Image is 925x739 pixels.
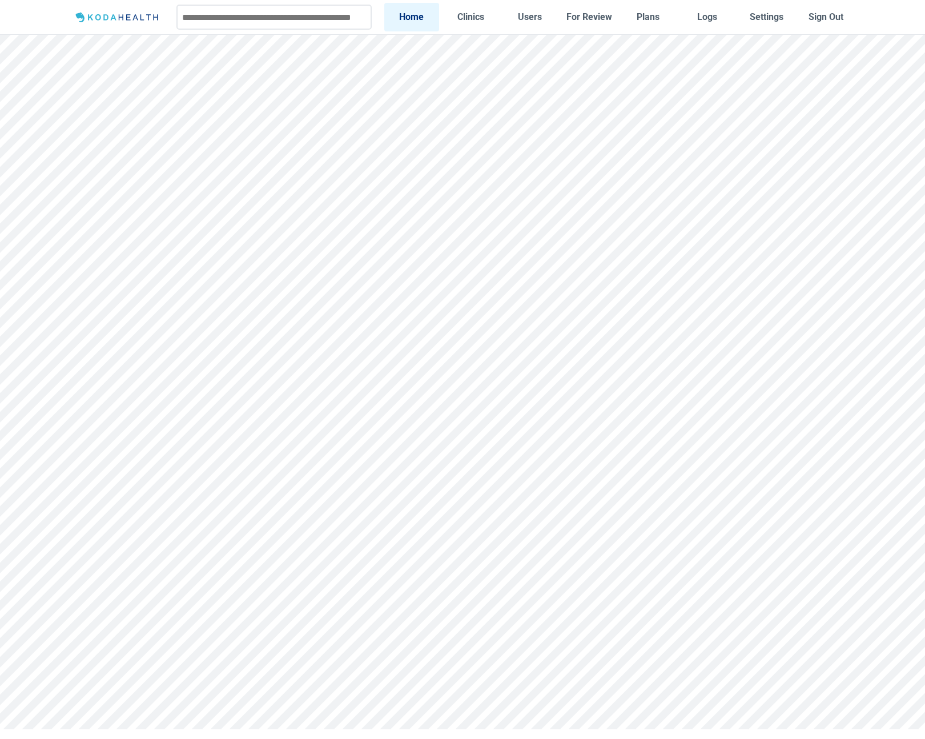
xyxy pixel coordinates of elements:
[739,3,794,31] a: Settings
[798,3,853,31] button: Sign Out
[621,3,676,31] a: Plans
[502,3,557,31] a: Users
[72,10,164,25] img: Logo
[680,3,735,31] a: Logs
[562,3,617,31] a: For Review
[384,3,439,31] a: Home
[444,3,498,31] a: Clinics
